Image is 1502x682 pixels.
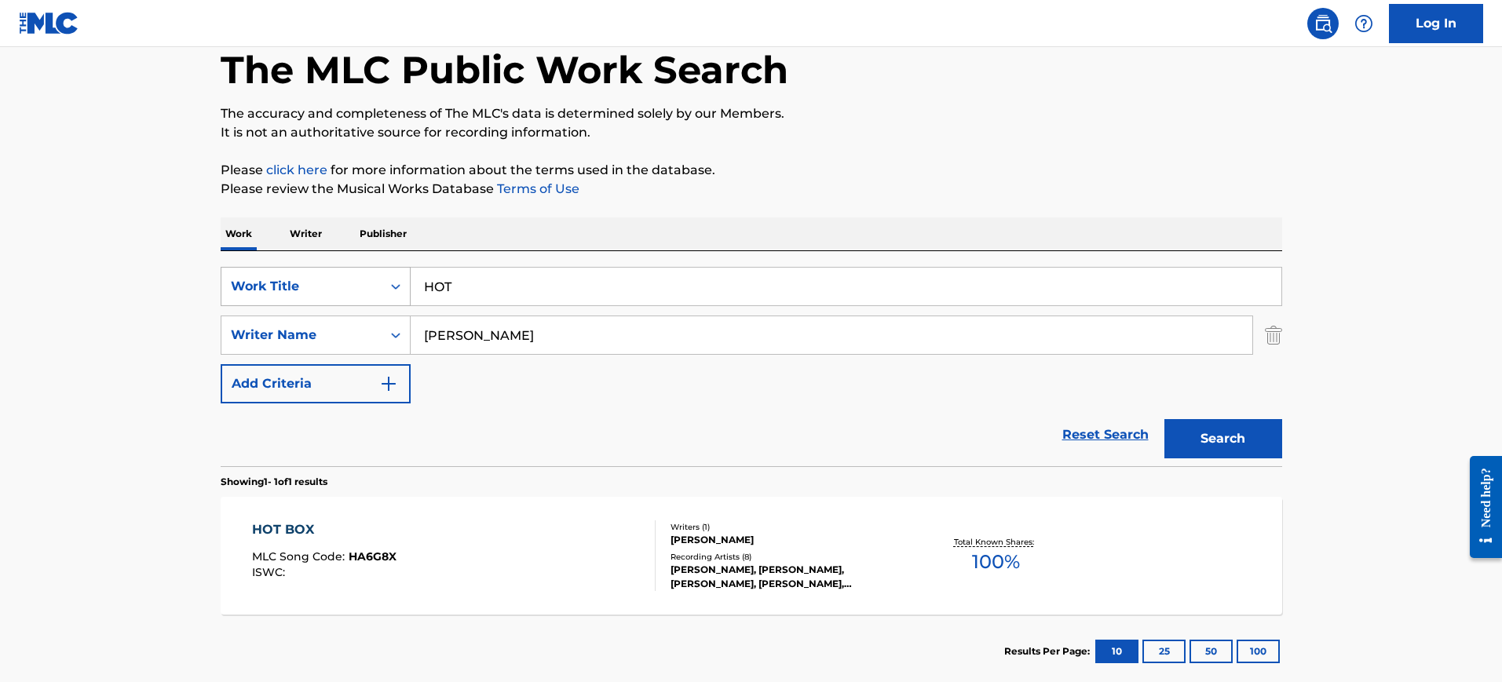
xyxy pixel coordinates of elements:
p: Publisher [355,217,411,250]
span: MLC Song Code : [252,549,349,563]
div: Recording Artists ( 8 ) [671,551,908,563]
a: HOT BOXMLC Song Code:HA6G8XISWC:Writers (1)[PERSON_NAME]Recording Artists (8)[PERSON_NAME], [PERS... [221,497,1282,615]
iframe: Resource Center [1458,444,1502,571]
img: MLC Logo [19,12,79,35]
img: search [1314,14,1332,33]
button: 10 [1095,640,1138,663]
div: Writers ( 1 ) [671,521,908,533]
p: Please for more information about the terms used in the database. [221,161,1282,180]
div: Work Title [231,277,372,296]
button: 50 [1190,640,1233,663]
div: HOT BOX [252,520,397,539]
p: Showing 1 - 1 of 1 results [221,475,327,489]
span: ISWC : [252,565,289,579]
button: Add Criteria [221,364,411,403]
img: help [1354,14,1373,33]
button: Search [1164,419,1282,458]
p: Total Known Shares: [954,536,1038,548]
a: Public Search [1307,8,1339,39]
a: Log In [1389,4,1483,43]
span: HA6G8X [349,549,397,563]
div: Writer Name [231,326,372,345]
button: 100 [1237,640,1280,663]
p: Work [221,217,257,250]
a: click here [266,162,327,177]
p: It is not an authoritative source for recording information. [221,123,1282,142]
a: Reset Search [1054,418,1157,452]
p: Writer [285,217,327,250]
img: 9d2ae6d4665cec9f34b9.svg [379,374,398,393]
img: Delete Criterion [1265,315,1282,355]
div: [PERSON_NAME], [PERSON_NAME], [PERSON_NAME], [PERSON_NAME], [PERSON_NAME] [671,563,908,591]
div: Help [1348,8,1380,39]
h1: The MLC Public Work Search [221,46,788,93]
button: 25 [1142,640,1186,663]
a: Terms of Use [494,181,579,196]
span: 100 % [972,548,1020,576]
p: The accuracy and completeness of The MLC's data is determined solely by our Members. [221,104,1282,123]
form: Search Form [221,267,1282,466]
p: Please review the Musical Works Database [221,180,1282,199]
div: [PERSON_NAME] [671,533,908,547]
p: Results Per Page: [1004,644,1094,658]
